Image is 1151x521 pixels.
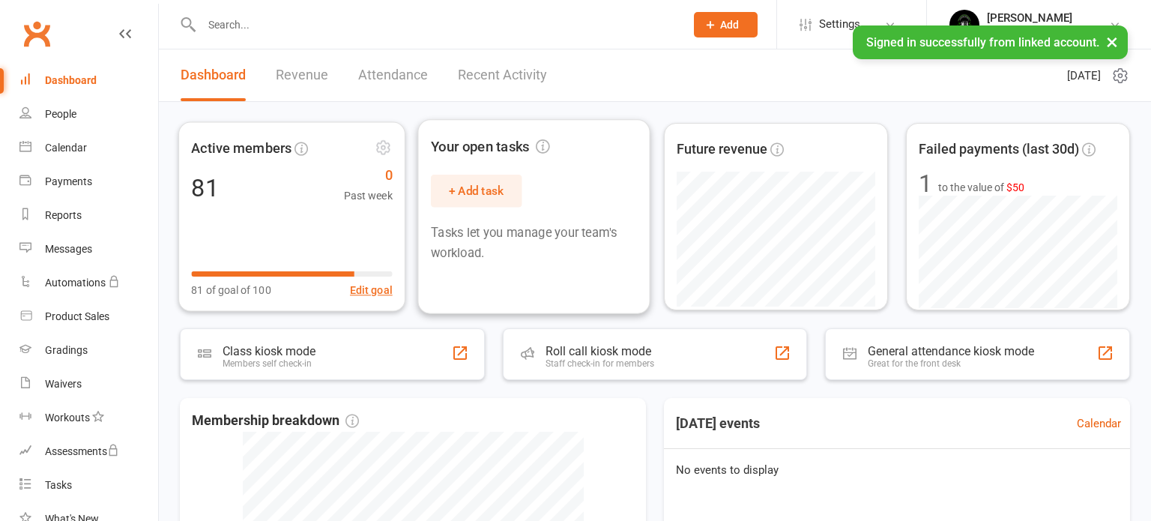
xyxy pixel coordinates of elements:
[458,49,547,101] a: Recent Activity
[19,435,158,469] a: Assessments
[431,175,522,208] button: + Add task
[19,334,158,367] a: Gradings
[19,165,158,199] a: Payments
[694,12,758,37] button: Add
[19,469,158,502] a: Tasks
[19,266,158,300] a: Automations
[45,209,82,221] div: Reports
[45,479,72,491] div: Tasks
[819,7,860,41] span: Settings
[868,344,1034,358] div: General attendance kiosk mode
[919,172,932,196] div: 1
[276,49,328,101] a: Revenue
[358,49,428,101] a: Attendance
[45,74,97,86] div: Dashboard
[431,136,550,158] span: Your open tasks
[181,49,246,101] a: Dashboard
[45,142,87,154] div: Calendar
[868,358,1034,369] div: Great for the front desk
[45,445,119,457] div: Assessments
[45,108,76,120] div: People
[223,358,315,369] div: Members self check-in
[45,378,82,390] div: Waivers
[546,344,654,358] div: Roll call kiosk mode
[191,282,271,299] span: 81 of goal of 100
[866,35,1099,49] span: Signed in successfully from linked account.
[191,137,291,159] span: Active members
[45,412,90,424] div: Workouts
[938,179,1024,196] span: to the value of
[18,15,55,52] a: Clubworx
[45,175,92,187] div: Payments
[431,223,637,262] p: Tasks let you manage your team's workload.
[19,97,158,131] a: People
[45,310,109,322] div: Product Sales
[45,344,88,356] div: Gradings
[19,64,158,97] a: Dashboard
[658,449,1136,491] div: No events to display
[987,11,1086,25] div: [PERSON_NAME]
[19,300,158,334] a: Product Sales
[19,131,158,165] a: Calendar
[987,25,1086,38] div: Soi 18 Muaythai Gym
[1099,25,1126,58] button: ×
[546,358,654,369] div: Staff check-in for members
[677,139,767,160] span: Future revenue
[1077,415,1121,433] a: Calendar
[19,401,158,435] a: Workouts
[197,14,674,35] input: Search...
[919,139,1079,160] span: Failed payments (last 30d)
[45,243,92,255] div: Messages
[19,232,158,266] a: Messages
[1006,181,1024,193] span: $50
[664,410,772,437] h3: [DATE] events
[192,410,359,432] span: Membership breakdown
[223,344,315,358] div: Class kiosk mode
[45,277,106,289] div: Automations
[344,165,393,187] span: 0
[350,282,393,299] button: Edit goal
[1067,67,1101,85] span: [DATE]
[949,10,979,40] img: thumb_image1716960047.png
[344,187,393,204] span: Past week
[19,367,158,401] a: Waivers
[191,175,218,199] div: 81
[19,199,158,232] a: Reports
[720,19,739,31] span: Add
